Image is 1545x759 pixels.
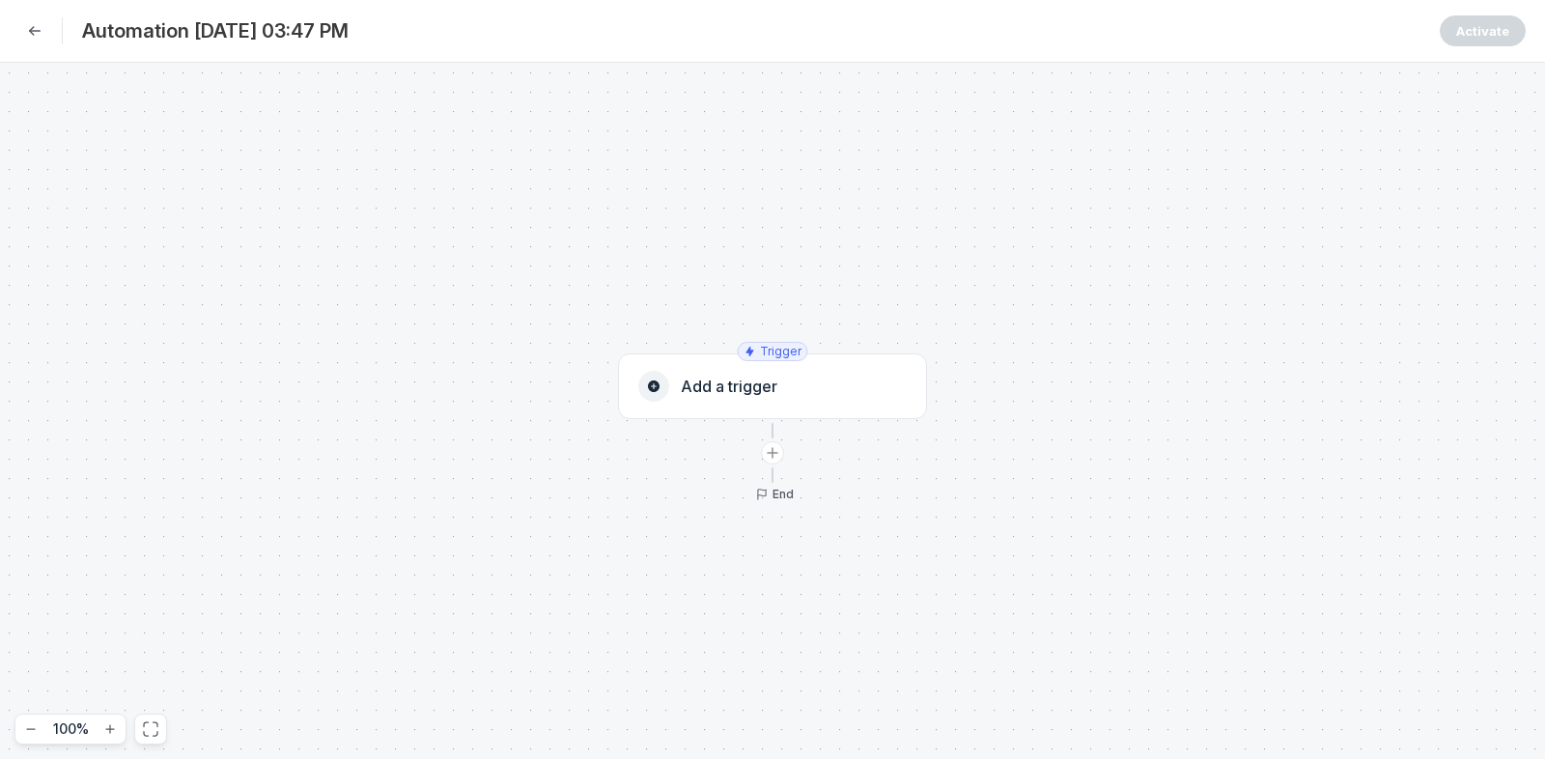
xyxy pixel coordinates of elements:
button: Zoom in [98,717,122,741]
div: TriggerAdd a triggerAdd actionEnd [618,353,927,502]
button: Activate [1440,15,1526,46]
span: Add a trigger [681,377,777,396]
button: Add action [761,441,784,464]
button: Back [19,15,50,46]
span: Trigger [760,344,801,359]
button: Fit to view [139,717,162,741]
span: 100 % [53,719,89,739]
button: Zoom out [19,717,42,741]
div: React Flow controls [14,714,167,745]
button: 100% [46,717,95,741]
span: End [772,487,794,502]
button: Add a trigger [618,353,927,419]
input: Untitled workflow [82,17,1424,44]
